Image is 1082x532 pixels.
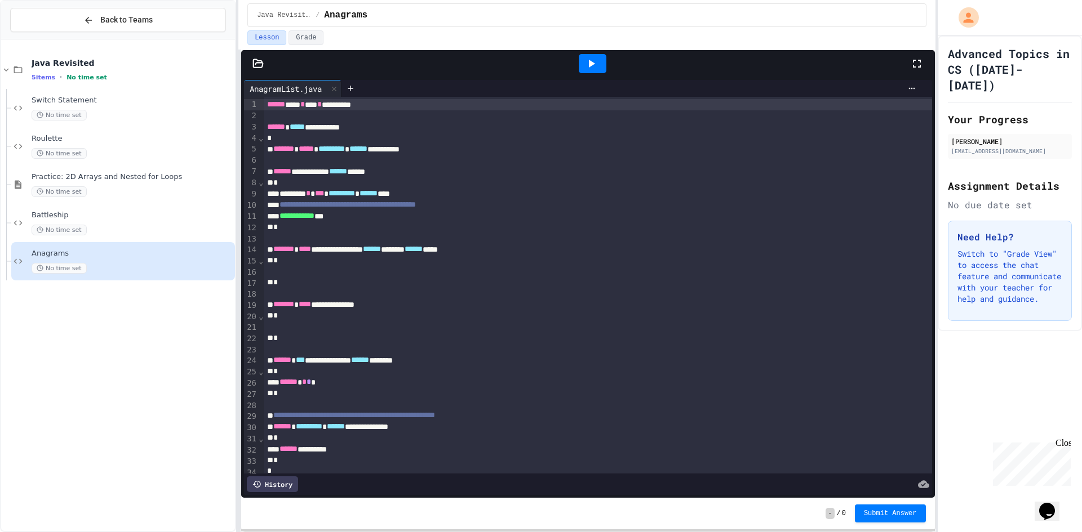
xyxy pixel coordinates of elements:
span: Fold line [258,256,264,265]
span: No time set [32,225,87,235]
span: Java Revisited [257,11,311,20]
h1: Advanced Topics in CS ([DATE]- [DATE]) [948,46,1072,93]
div: 31 [244,433,258,445]
span: Practice: 2D Arrays and Nested for Loops [32,172,233,182]
div: 7 [244,166,258,177]
div: 29 [244,411,258,422]
div: My Account [947,5,982,30]
div: 15 [244,256,258,267]
span: No time set [32,186,87,197]
button: Lesson [247,30,286,45]
div: [EMAIL_ADDRESS][DOMAIN_NAME] [951,147,1068,155]
div: 8 [244,177,258,189]
div: 32 [244,445,258,456]
span: Fold line [258,178,264,187]
span: Anagrams [324,8,367,22]
div: 30 [244,422,258,433]
div: No due date set [948,198,1072,212]
div: 14 [244,244,258,256]
span: 5 items [32,74,55,81]
div: AnagramList.java [244,80,342,97]
span: / [316,11,320,20]
span: Switch Statement [32,96,233,105]
div: AnagramList.java [244,83,327,95]
div: [PERSON_NAME] [951,136,1068,146]
button: Submit Answer [855,504,926,522]
div: 13 [244,234,258,245]
span: 0 [842,509,846,518]
span: No time set [32,110,87,120]
div: 33 [244,456,258,467]
div: History [247,476,298,492]
span: Fold line [258,367,264,376]
h2: Assignment Details [948,178,1072,194]
div: 26 [244,378,258,389]
h3: Need Help? [957,230,1062,244]
div: 24 [244,355,258,366]
div: 27 [244,389,258,400]
span: Submit Answer [864,509,917,518]
div: 20 [244,311,258,323]
p: Switch to "Grade View" to access the chat feature and communicate with your teacher for help and ... [957,248,1062,305]
span: Fold line [258,312,264,321]
div: 2 [244,110,258,122]
iframe: chat widget [1035,487,1071,521]
div: 9 [244,189,258,200]
div: 28 [244,400,258,412]
span: Battleship [32,211,233,220]
div: 21 [244,322,258,333]
div: 23 [244,345,258,356]
div: Chat with us now!Close [5,5,78,71]
div: 1 [244,99,258,110]
span: No time set [32,263,87,274]
div: 3 [244,122,258,133]
span: Fold line [258,133,264,142]
span: Java Revisited [32,58,233,68]
span: - [826,508,834,519]
div: 6 [244,155,258,166]
div: 22 [244,333,258,345]
div: 5 [244,144,258,155]
button: Back to Teams [10,8,226,32]
span: Anagrams [32,249,233,258]
h2: Your Progress [948,111,1072,127]
span: • [60,73,62,82]
span: No time set [32,148,87,159]
div: 11 [244,211,258,222]
div: 25 [244,366,258,378]
div: 10 [244,200,258,211]
div: 18 [244,289,258,300]
button: Grade [289,30,323,45]
div: 4 [244,133,258,144]
span: / [837,509,841,518]
div: 16 [244,267,258,278]
iframe: chat widget [988,438,1071,486]
div: 34 [244,467,258,479]
span: Fold line [258,434,264,443]
div: 17 [244,278,258,289]
div: 12 [244,222,258,234]
span: Back to Teams [100,14,153,26]
div: 19 [244,300,258,311]
span: Roulette [32,134,233,144]
span: No time set [66,74,107,81]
